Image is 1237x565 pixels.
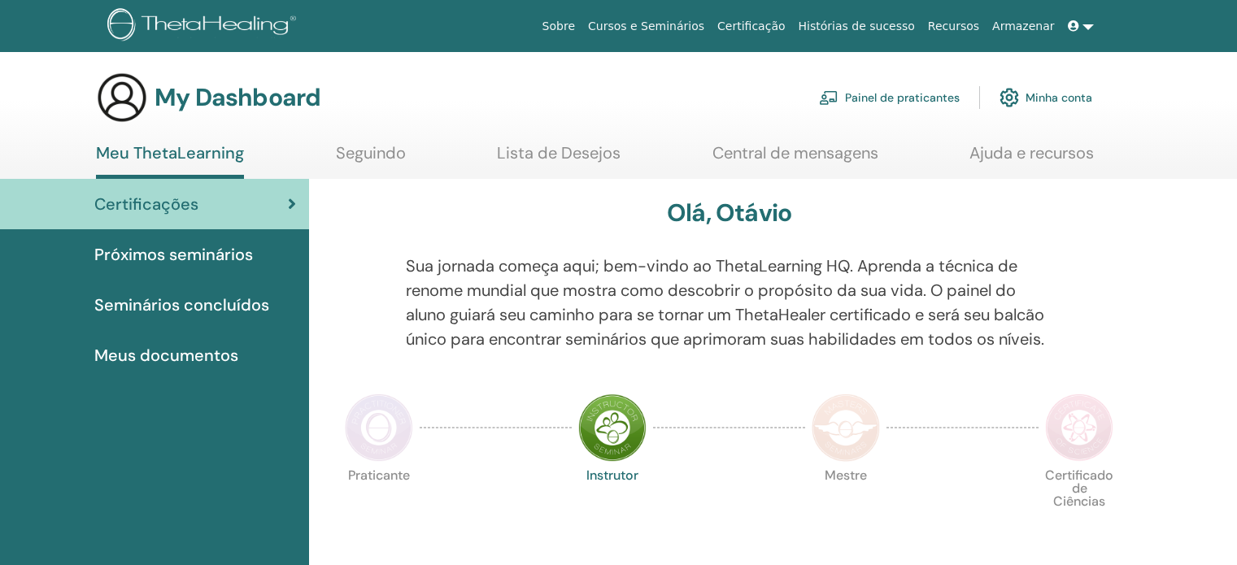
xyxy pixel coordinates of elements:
p: Certificado de Ciências [1045,469,1113,537]
h3: My Dashboard [155,83,320,112]
a: Cursos e Seminários [581,11,711,41]
img: generic-user-icon.jpg [96,72,148,124]
img: chalkboard-teacher.svg [819,90,838,105]
img: logo.png [107,8,302,45]
p: Sua jornada começa aqui; bem-vindo ao ThetaLearning HQ. Aprenda a técnica de renome mundial que m... [406,254,1053,351]
a: Ajuda e recursos [969,143,1094,175]
span: Meus documentos [94,343,238,367]
img: Master [812,393,880,462]
a: Central de mensagens [712,143,878,175]
a: Seguindo [336,143,406,175]
a: Histórias de sucesso [792,11,921,41]
a: Minha conta [1000,80,1092,115]
img: cog.svg [1000,84,1019,111]
span: Próximos seminários [94,242,253,267]
h3: Olá, Otávio [667,198,791,228]
a: Painel de praticantes [819,80,960,115]
p: Praticante [345,469,413,537]
img: Practitioner [345,393,413,462]
span: Seminários concluídos [94,293,269,317]
a: Lista de Desejos [497,143,621,175]
a: Armazenar [986,11,1061,41]
img: Instructor [578,393,647,462]
a: Recursos [921,11,986,41]
a: Certificação [711,11,791,41]
p: Mestre [812,469,880,537]
a: Sobre [536,11,581,41]
p: Instrutor [578,469,647,537]
span: Certificações [94,192,198,216]
img: Certificate of Science [1045,393,1113,462]
a: Meu ThetaLearning [96,143,244,179]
